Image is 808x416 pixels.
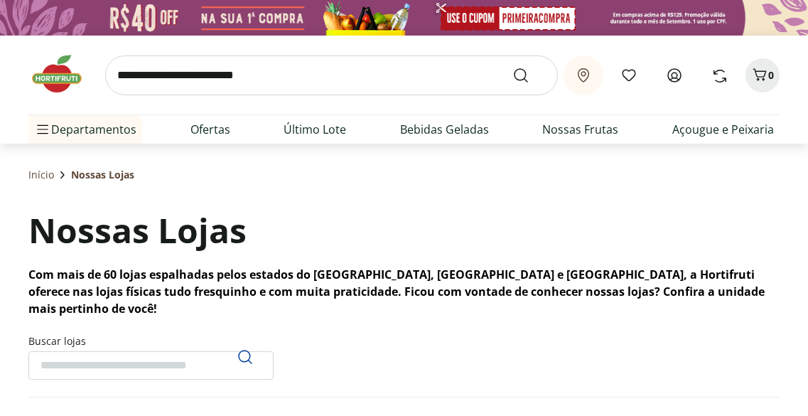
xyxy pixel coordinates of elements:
[34,112,51,146] button: Menu
[28,334,274,380] label: Buscar lojas
[768,68,774,82] span: 0
[228,340,262,374] button: Pesquisar
[34,112,136,146] span: Departamentos
[28,206,247,255] h1: Nossas Lojas
[28,53,99,95] img: Hortifruti
[672,121,774,138] a: Açougue e Peixaria
[28,168,54,182] a: Início
[28,351,274,380] input: Buscar lojasPesquisar
[284,121,346,138] a: Último Lote
[542,121,618,138] a: Nossas Frutas
[105,55,558,95] input: search
[71,168,134,182] span: Nossas Lojas
[512,67,546,84] button: Submit Search
[745,58,780,92] button: Carrinho
[28,266,780,317] p: Com mais de 60 lojas espalhadas pelos estados do [GEOGRAPHIC_DATA], [GEOGRAPHIC_DATA] e [GEOGRAPH...
[400,121,489,138] a: Bebidas Geladas
[190,121,230,138] a: Ofertas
